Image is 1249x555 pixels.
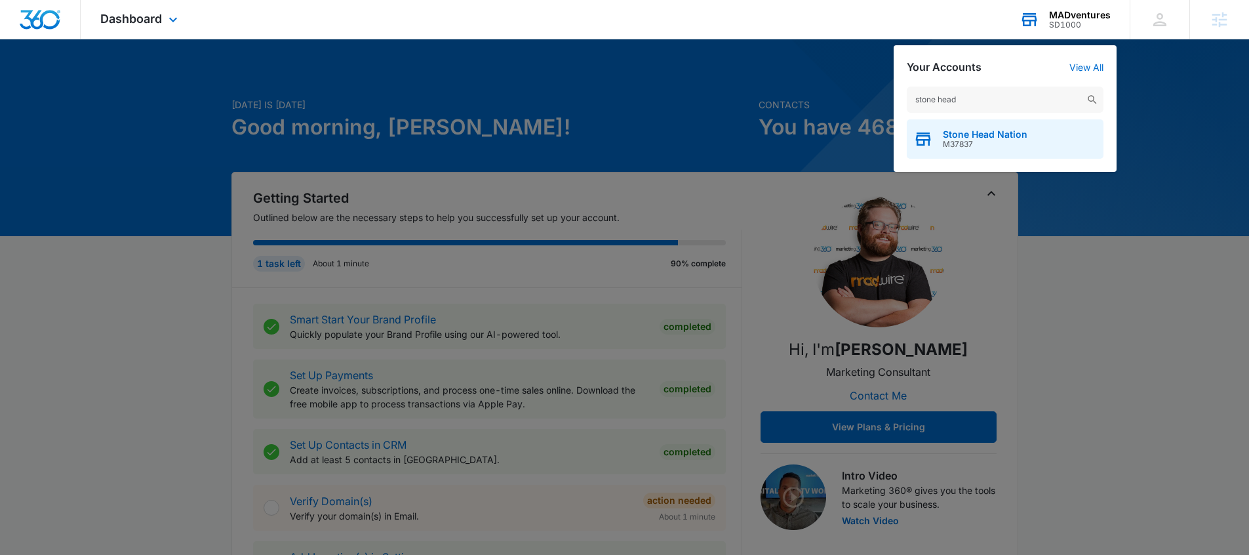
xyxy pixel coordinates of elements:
button: Stone Head NationM37837 [907,119,1103,159]
span: M37837 [943,140,1027,149]
span: Stone Head Nation [943,129,1027,140]
a: View All [1069,62,1103,73]
div: account id [1049,20,1111,30]
span: Dashboard [100,12,162,26]
div: account name [1049,10,1111,20]
h2: Your Accounts [907,61,981,73]
input: Search Accounts [907,87,1103,113]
